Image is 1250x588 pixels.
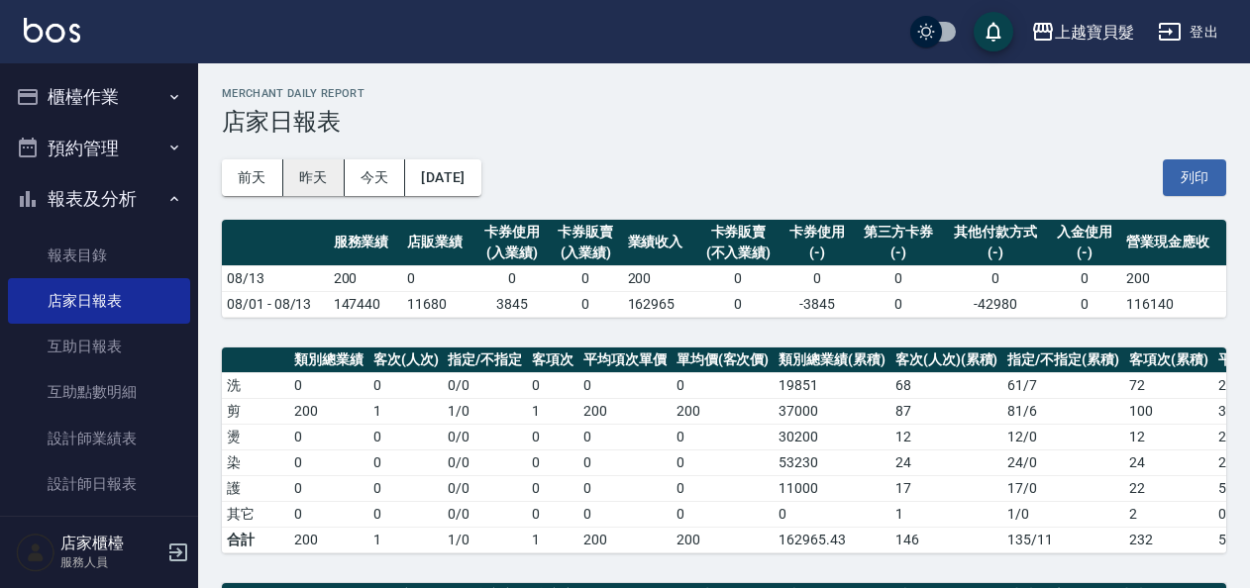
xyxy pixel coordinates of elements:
th: 類別總業績 [289,347,368,373]
td: 24 [1124,449,1213,475]
th: 客項次 [527,347,578,373]
td: 08/01 - 08/13 [222,291,329,317]
button: 今天 [345,159,406,196]
td: 0 [368,449,444,475]
button: 前天 [222,159,283,196]
button: 預約管理 [8,123,190,174]
div: 卡券販賣 [554,222,617,243]
td: 0 [527,475,578,501]
td: 1 [890,501,1003,527]
td: 洗 [222,372,289,398]
td: 17 / 0 [1002,475,1124,501]
td: 剪 [222,398,289,424]
th: 營業現金應收 [1121,220,1226,266]
td: 0 [774,501,890,527]
th: 業績收入 [623,220,696,266]
td: 24 [890,449,1003,475]
td: 135/11 [1002,527,1124,552]
td: 72 [1124,372,1213,398]
td: 162965.43 [774,527,890,552]
td: 162965 [623,291,696,317]
div: (入業績) [554,243,617,263]
a: 設計師日報表 [8,461,190,507]
div: (-) [785,243,849,263]
td: 0 [854,265,943,291]
td: 0 [672,475,775,501]
td: 1 / 0 [1002,501,1124,527]
div: (-) [859,243,938,263]
a: 互助日報表 [8,324,190,369]
td: 11680 [402,291,475,317]
h2: Merchant Daily Report [222,87,1226,100]
td: 1 [527,527,578,552]
td: 0 [578,424,672,449]
td: 200 [672,527,775,552]
td: 0 [549,291,622,317]
td: 染 [222,449,289,475]
button: 昨天 [283,159,345,196]
th: 指定/不指定(累積) [1002,347,1124,373]
img: Person [16,533,55,572]
div: 第三方卡券 [859,222,938,243]
th: 客次(人次) [368,347,444,373]
td: 200 [1121,265,1226,291]
td: 0 [289,449,368,475]
td: 0 [368,501,444,527]
td: 17 [890,475,1003,501]
td: 0 [527,449,578,475]
td: 147440 [329,291,402,317]
td: 0 [368,424,444,449]
th: 客項次(累積) [1124,347,1213,373]
td: 200 [672,398,775,424]
td: 200 [289,527,368,552]
td: 0 [1048,291,1121,317]
td: 0 [527,372,578,398]
th: 客次(人次)(累積) [890,347,1003,373]
div: 卡券販賣 [701,222,776,243]
table: a dense table [222,220,1226,318]
td: 0 [672,449,775,475]
td: 0 [402,265,475,291]
td: 0 [696,291,781,317]
td: 0 / 0 [443,501,527,527]
button: 列印 [1163,159,1226,196]
td: 0 [696,265,781,291]
img: Logo [24,18,80,43]
td: 0 [1048,265,1121,291]
th: 店販業績 [402,220,475,266]
td: 0 [289,372,368,398]
th: 平均項次單價 [578,347,672,373]
td: 1 [368,527,444,552]
td: 2 [1124,501,1213,527]
td: 08/13 [222,265,329,291]
td: 護 [222,475,289,501]
button: 報表及分析 [8,173,190,225]
td: 1 / 0 [443,398,527,424]
td: 200 [329,265,402,291]
a: 報表目錄 [8,233,190,278]
td: 68 [890,372,1003,398]
h5: 店家櫃檯 [60,534,161,553]
td: 1 [527,398,578,424]
td: 0 / 0 [443,449,527,475]
td: 22 [1124,475,1213,501]
div: (-) [948,243,1043,263]
td: 其它 [222,501,289,527]
div: (不入業績) [701,243,776,263]
th: 單均價(客次價) [672,347,775,373]
td: 0 [289,501,368,527]
div: 卡券使用 [480,222,544,243]
td: 0 / 0 [443,475,527,501]
td: 0 [527,424,578,449]
td: 200 [623,265,696,291]
td: 燙 [222,424,289,449]
td: 0 [475,265,549,291]
div: (-) [1053,243,1116,263]
td: 1/0 [443,527,527,552]
div: 卡券使用 [785,222,849,243]
button: 登出 [1150,14,1226,50]
td: 12 / 0 [1002,424,1124,449]
td: 合計 [222,527,289,552]
td: 0 [672,501,775,527]
td: 61 / 7 [1002,372,1124,398]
